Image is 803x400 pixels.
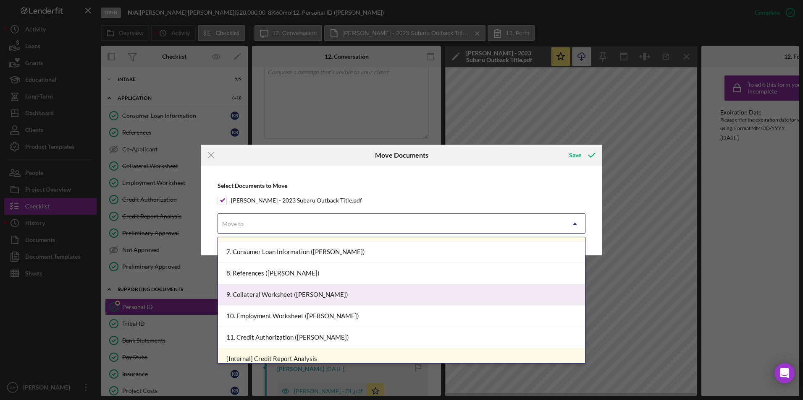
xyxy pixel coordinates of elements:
[218,284,585,306] div: 9. Collateral Worksheet ([PERSON_NAME])
[218,348,585,370] div: [Internal] Credit Report Analysis
[218,242,585,263] div: 7. Consumer Loan Information ([PERSON_NAME])
[218,306,585,327] div: 10. Employment Worksheet ([PERSON_NAME])
[218,327,585,348] div: 11. Credit Authorization ([PERSON_NAME])
[218,263,585,284] div: 8. References ([PERSON_NAME])
[774,363,795,383] div: Open Intercom Messenger
[561,147,602,164] button: Save
[218,182,287,189] b: Select Documents to Move
[231,196,362,205] label: [PERSON_NAME] - 2023 Subaru Outback Title.pdf
[375,151,428,159] h6: Move Documents
[569,147,581,164] div: Save
[222,221,244,227] div: Move to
